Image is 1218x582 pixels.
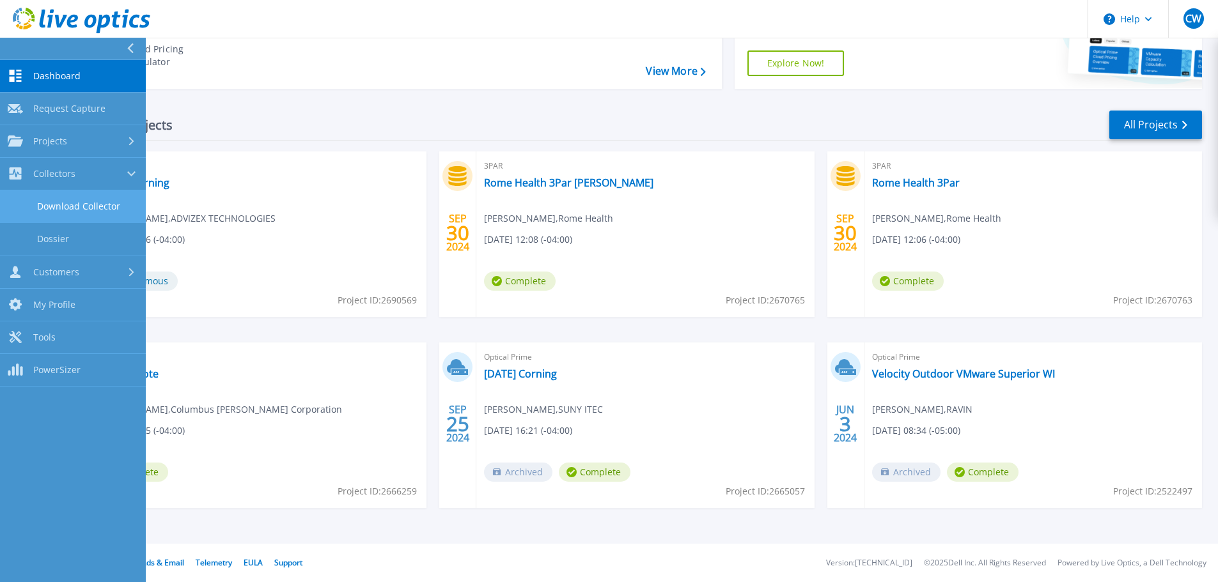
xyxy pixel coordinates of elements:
[484,159,806,173] span: 3PAR
[834,227,857,238] span: 30
[33,266,79,278] span: Customers
[872,159,1194,173] span: 3PAR
[747,50,845,76] a: Explore Now!
[872,350,1194,364] span: Optical Prime
[484,233,572,247] span: [DATE] 12:08 (-04:00)
[244,557,263,568] a: EULA
[338,293,417,307] span: Project ID: 2690569
[33,70,81,82] span: Dashboard
[33,299,75,310] span: My Profile
[446,401,470,447] div: SEP 2024
[484,272,556,291] span: Complete
[726,293,805,307] span: Project ID: 2670765
[484,463,552,482] span: Archived
[97,402,342,417] span: [PERSON_NAME] , Columbus [PERSON_NAME] Corporation
[872,176,960,189] a: Rome Health 3Par
[91,40,233,72] a: Cloud Pricing Calculator
[726,484,805,498] span: Project ID: 2665057
[833,210,857,256] div: SEP 2024
[872,211,1001,226] span: [PERSON_NAME] , Rome Health
[947,463,1019,482] span: Complete
[33,135,67,147] span: Projects
[833,401,857,447] div: JUN 2024
[33,364,81,376] span: PowerSizer
[484,367,557,380] a: [DATE] Corning
[872,367,1055,380] a: Velocity Outdoor VMware Superior WI
[924,559,1046,567] li: © 2025 Dell Inc. All Rights Reserved
[1113,293,1192,307] span: Project ID: 2670763
[646,65,705,77] a: View More
[872,272,944,291] span: Complete
[1058,559,1206,567] li: Powered by Live Optics, a Dell Technology
[97,350,419,364] span: Unity
[141,557,184,568] a: Ads & Email
[125,43,228,68] div: Cloud Pricing Calculator
[484,424,572,438] span: [DATE] 16:21 (-04:00)
[33,168,75,180] span: Collectors
[484,211,613,226] span: [PERSON_NAME] , Rome Health
[97,159,419,173] span: Optical Prime
[196,557,232,568] a: Telemetry
[446,227,469,238] span: 30
[559,463,630,482] span: Complete
[484,176,653,189] a: Rome Health 3Par [PERSON_NAME]
[274,557,302,568] a: Support
[839,418,851,429] span: 3
[446,418,469,429] span: 25
[872,402,972,417] span: [PERSON_NAME] , RAVIN
[484,402,603,417] span: [PERSON_NAME] , SUNY ITEC
[872,463,941,482] span: Archived
[872,424,960,438] span: [DATE] 08:34 (-05:00)
[338,484,417,498] span: Project ID: 2666259
[33,332,56,343] span: Tools
[1113,484,1192,498] span: Project ID: 2522497
[33,103,105,114] span: Request Capture
[97,211,276,226] span: [PERSON_NAME] , ADVIZEX TECHNOLOGIES
[872,233,960,247] span: [DATE] 12:06 (-04:00)
[1185,13,1201,24] span: CW
[1109,111,1202,139] a: All Projects
[446,210,470,256] div: SEP 2024
[484,350,806,364] span: Optical Prime
[826,559,912,567] li: Version: [TECHNICAL_ID]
